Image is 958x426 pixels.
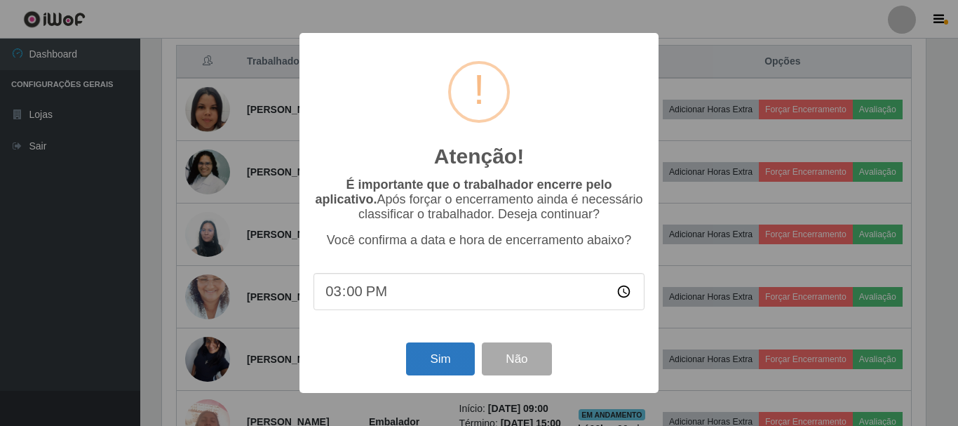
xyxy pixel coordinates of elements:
[313,233,645,248] p: Você confirma a data e hora de encerramento abaixo?
[434,144,524,169] h2: Atenção!
[482,342,551,375] button: Não
[315,178,612,206] b: É importante que o trabalhador encerre pelo aplicativo.
[406,342,474,375] button: Sim
[313,178,645,222] p: Após forçar o encerramento ainda é necessário classificar o trabalhador. Deseja continuar?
